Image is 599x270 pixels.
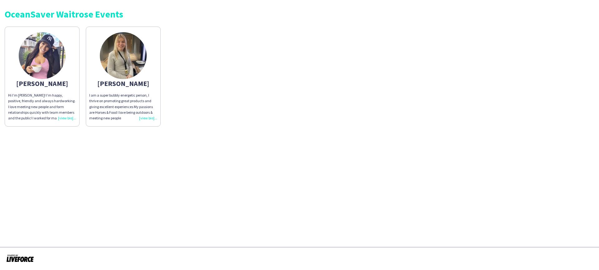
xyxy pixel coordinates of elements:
[8,81,76,86] div: [PERSON_NAME]
[6,254,34,262] img: Powered by Liveforce
[5,9,594,19] div: OceanSaver Waitrose Events
[100,32,147,79] img: thumb-6714e449bf213.jpeg
[8,93,76,149] span: Hi I’m [PERSON_NAME]! I’m happy, positive, friendly and always hardworking. I love meeting new pe...
[89,92,157,121] div: I am a super bubbly energetic person, I thrive on promoting great products and giving excellent e...
[89,81,157,86] div: [PERSON_NAME]
[19,32,66,79] img: thumb-164305643761ef0d35029bf.jpeg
